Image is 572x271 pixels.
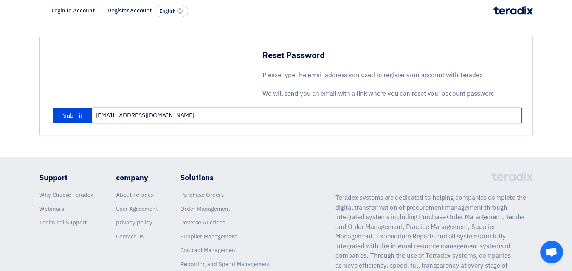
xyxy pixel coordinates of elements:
[262,89,522,99] p: We will send you an email with a link where you can reset your account password
[116,205,158,213] a: User Agreement
[53,108,92,123] button: Submit
[155,5,188,17] button: English
[493,6,533,15] img: Teradix logo
[39,218,87,227] a: Technical Support
[51,6,94,15] li: Login to Account
[180,172,270,183] li: Solutions
[116,218,152,227] a: privacy policy
[116,191,154,199] a: About Teradex
[160,9,175,14] span: English
[180,191,224,199] a: Purchase Orders
[180,246,237,254] a: Contract Management
[180,205,230,213] a: Order Management
[92,108,522,123] input: Enter Email
[262,50,522,61] h3: Reset Password
[116,172,158,183] li: company
[540,241,563,263] div: Open chat
[39,172,93,183] li: Support
[116,232,144,241] a: Contact Us
[180,232,237,241] a: Supplier Management
[39,191,93,199] a: Why Choose Teradex
[39,205,64,213] a: Webinars
[262,70,522,80] p: Please type the email address you used to register your account with Teradex
[108,6,151,15] li: Register Account
[180,260,270,268] a: Reporting and Spend Management
[180,218,225,227] a: Reverse Auctions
